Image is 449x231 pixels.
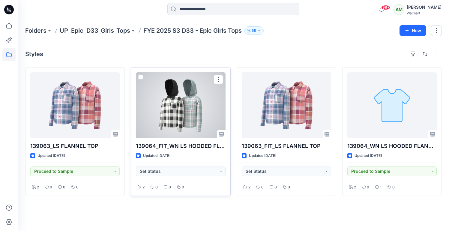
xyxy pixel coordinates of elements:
[76,184,79,190] p: 0
[347,72,437,138] a: 139064_WN LS HOODED FLANNEL
[136,72,225,138] a: 139064_FIT_WN LS HOODED FLANNEL
[381,5,390,10] span: 99+
[288,184,290,190] p: 0
[407,4,442,11] div: [PERSON_NAME]
[392,184,395,190] p: 0
[37,153,65,159] p: Updated [DATE]
[249,153,276,159] p: Updated [DATE]
[50,184,52,190] p: 0
[169,184,171,190] p: 0
[155,184,158,190] p: 0
[143,26,242,35] p: FYE 2025 S3 D33 - Epic Girls Tops
[274,184,277,190] p: 0
[60,26,130,35] a: UP_Epic_D33_Girls_Tops
[182,184,184,190] p: 0
[30,72,120,138] a: 139063_LS FLANNEL TOP
[143,153,170,159] p: Updated [DATE]
[25,26,46,35] a: Folders
[380,184,382,190] p: 1
[242,72,331,138] a: 139063_FIT_LS FLANNEL TOP
[394,4,404,15] div: AM
[367,184,369,190] p: 0
[136,142,225,150] p: 139064_FIT_WN LS HOODED FLANNEL
[63,184,65,190] p: 0
[242,142,331,150] p: 139063_FIT_LS FLANNEL TOP
[400,25,426,36] button: New
[244,26,264,35] button: 58
[261,184,264,190] p: 0
[25,50,43,58] h4: Styles
[30,142,120,150] p: 139063_LS FLANNEL TOP
[142,184,145,190] p: 2
[355,153,382,159] p: Updated [DATE]
[354,184,356,190] p: 2
[407,11,442,15] div: Walmart
[248,184,250,190] p: 2
[347,142,437,150] p: 139064_WN LS HOODED FLANNEL
[252,27,256,34] p: 58
[37,184,39,190] p: 2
